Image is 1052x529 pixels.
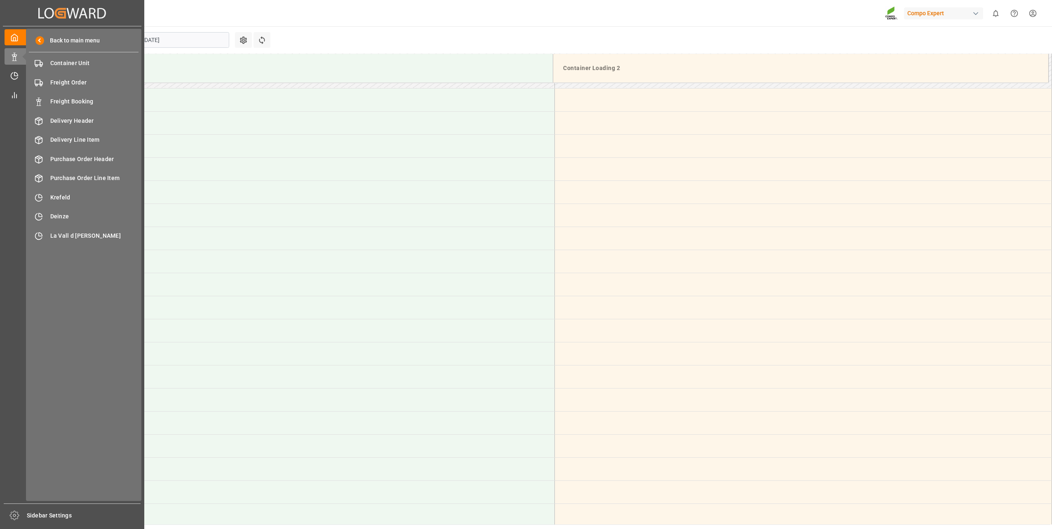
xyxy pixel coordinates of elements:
a: Deinze [29,208,139,225]
img: Screenshot%202023-09-29%20at%2010.02.21.png_1712312052.png [885,6,898,21]
div: Container Loading 2 [560,61,1042,76]
a: Timeslot Management [5,68,140,84]
a: Freight Booking [29,94,139,110]
a: My Reports [5,87,140,103]
span: Delivery Header [50,117,139,125]
a: Delivery Line Item [29,132,139,148]
button: Compo Expert [904,5,986,21]
span: Delivery Line Item [50,136,139,144]
span: Container Unit [50,59,139,68]
span: La Vall d [PERSON_NAME] [50,232,139,240]
span: Freight Booking [50,97,139,106]
a: Purchase Order Line Item [29,170,139,186]
button: Help Center [1005,4,1024,23]
div: Compo Expert [904,7,983,19]
a: Freight Order [29,74,139,90]
a: Container Unit [29,55,139,71]
a: La Vall d [PERSON_NAME] [29,227,139,243]
a: Purchase Order Header [29,151,139,167]
a: Krefeld [29,189,139,205]
button: show 0 new notifications [986,4,1005,23]
input: DD.MM.YYYY [138,32,229,48]
span: Krefeld [50,193,139,202]
span: Purchase Order Header [50,155,139,164]
span: Sidebar Settings [27,511,141,520]
span: Freight Order [50,78,139,87]
span: Purchase Order Line Item [50,174,139,183]
a: Delivery Header [29,112,139,129]
span: Back to main menu [44,36,100,45]
span: Deinze [50,212,139,221]
a: My Cockpit [5,29,140,45]
div: Container Loading 1 [64,61,546,76]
